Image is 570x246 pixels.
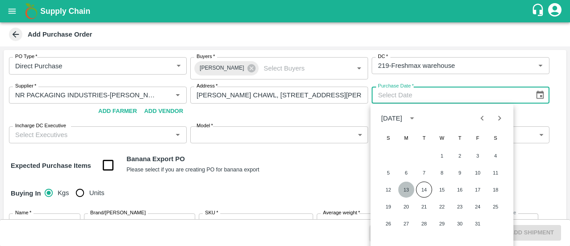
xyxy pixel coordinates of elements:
button: 6 [398,165,414,181]
button: Open [298,216,310,228]
label: Purchase Date [378,83,414,90]
button: open drawer [2,1,22,21]
button: 28 [416,216,432,232]
button: 14 [416,182,432,198]
button: 10 [469,165,486,181]
span: Wednesday [434,129,450,147]
div: customer-support [531,3,547,19]
button: 1 [434,148,450,164]
span: Friday [469,129,486,147]
button: Next month [491,110,508,127]
button: 31 [469,216,486,232]
label: PO Type [15,53,38,60]
button: 21 [416,199,432,215]
label: Model [197,122,213,129]
button: Open [180,216,192,228]
button: 17 [469,182,486,198]
p: Direct Purchase [15,61,63,71]
button: 29 [434,216,450,232]
strong: Expected Purchase Items [11,162,91,169]
div: buying_in [45,184,112,202]
input: Address [190,87,368,104]
button: 7 [416,165,432,181]
button: Open [353,63,365,74]
span: Monday [398,129,414,147]
button: Open [535,60,546,71]
button: Open [172,89,184,101]
button: 8 [434,165,450,181]
input: Name [12,216,63,228]
button: 25 [487,199,503,215]
span: Thursday [452,129,468,147]
h6: Buying In [7,184,45,203]
button: 9 [452,165,468,181]
input: Select DC [374,60,520,71]
label: Target Buying Price [473,209,516,217]
button: Add Farmer [95,104,141,119]
p: / Kg [516,217,528,227]
button: Choose date [532,87,549,104]
button: 22 [434,199,450,215]
input: Create Brand/Marka [87,216,178,228]
span: [PERSON_NAME] [194,63,249,73]
div: account of current user [547,2,563,21]
label: Brand/[PERSON_NAME] [90,209,146,217]
button: Add Vendor [141,104,187,119]
span: Tuesday [416,129,432,147]
button: 19 [380,199,396,215]
button: 24 [469,199,486,215]
button: 27 [398,216,414,232]
button: 12 [380,182,396,198]
div: [DATE] [381,113,402,123]
div: [PERSON_NAME] [194,61,259,75]
span: Kgs [58,188,69,198]
label: Supplier [15,83,36,90]
label: Average weight [323,209,360,217]
button: 26 [380,216,396,232]
button: Open [66,216,77,228]
input: 0.0 [317,213,354,230]
button: 3 [469,148,486,164]
img: logo [22,2,40,20]
button: 30 [452,216,468,232]
span: Units [89,188,105,198]
label: DC [378,53,388,60]
b: Banana Export PO [126,155,184,163]
button: 11 [487,165,503,181]
button: 20 [398,199,414,215]
a: Supply Chain [40,5,531,17]
button: 4 [487,148,503,164]
small: Please select if you are creating PO for banana export [126,167,259,173]
label: SKU [205,209,218,217]
button: 2 [452,148,468,164]
input: Select Executives [12,129,169,141]
b: Add Purchase Order [28,31,92,38]
button: 18 [487,182,503,198]
b: Supply Chain [40,7,90,16]
button: 15 [434,182,450,198]
label: Address [197,83,218,90]
p: Kgs/unit [358,217,382,227]
input: SKU [201,216,296,228]
button: calendar view is open, switch to year view [405,111,419,125]
button: Open [172,129,184,141]
input: Select Buyers [260,63,339,74]
span: Saturday [487,129,503,147]
label: Incharge DC Executive [15,122,66,129]
input: Select Supplier [12,89,158,101]
button: 5 [380,165,396,181]
label: Buyers [197,53,215,60]
button: 13 [398,182,414,198]
button: Previous month [474,110,491,127]
span: Sunday [380,129,396,147]
input: Select Date [372,87,528,104]
label: Name [15,209,31,217]
button: 23 [452,199,468,215]
button: 16 [452,182,468,198]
